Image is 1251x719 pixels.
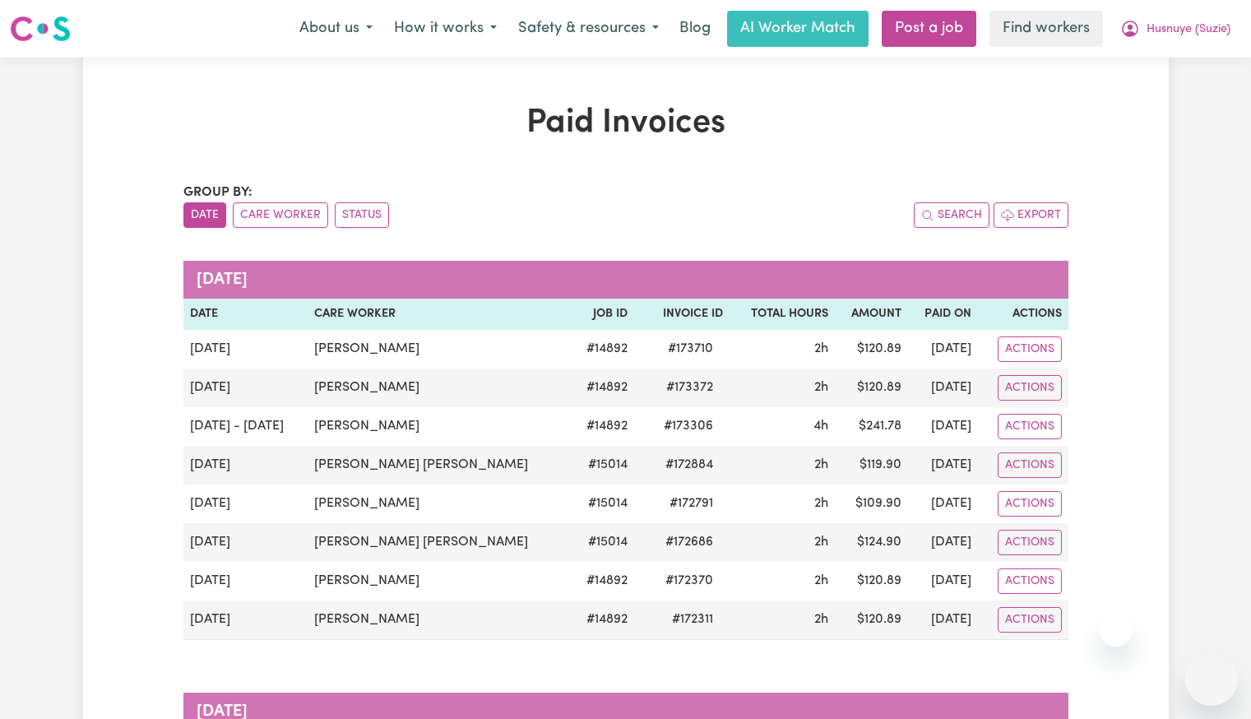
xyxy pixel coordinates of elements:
[908,369,978,407] td: [DATE]
[835,562,908,601] td: $ 120.89
[813,420,828,433] span: 4 hours
[998,414,1062,439] button: Actions
[571,601,634,640] td: # 14892
[814,613,828,626] span: 2 hours
[998,452,1062,478] button: Actions
[835,369,908,407] td: $ 120.89
[335,202,389,228] button: sort invoices by paid status
[660,494,723,513] span: # 172791
[882,11,976,47] a: Post a job
[10,10,71,48] a: Careseekers logo
[183,407,308,446] td: [DATE] - [DATE]
[308,407,572,446] td: [PERSON_NAME]
[1100,614,1133,647] iframe: Close message
[730,299,835,330] th: Total Hours
[835,485,908,523] td: $ 109.90
[998,607,1062,633] button: Actions
[308,330,572,369] td: [PERSON_NAME]
[183,104,1068,143] h1: Paid Invoices
[507,12,670,46] button: Safety & resources
[994,202,1068,228] button: Export
[183,186,253,199] span: Group by:
[183,202,226,228] button: sort invoices by date
[656,378,723,397] span: # 173372
[183,562,308,601] td: [DATE]
[183,601,308,640] td: [DATE]
[654,416,723,436] span: # 173306
[908,562,978,601] td: [DATE]
[308,485,572,523] td: [PERSON_NAME]
[835,299,908,330] th: Amount
[835,601,908,640] td: $ 120.89
[835,330,908,369] td: $ 120.89
[183,330,308,369] td: [DATE]
[571,407,634,446] td: # 14892
[914,202,989,228] button: Search
[998,530,1062,555] button: Actions
[183,523,308,562] td: [DATE]
[308,601,572,640] td: [PERSON_NAME]
[571,369,634,407] td: # 14892
[571,523,634,562] td: # 15014
[662,610,723,629] span: # 172311
[908,299,978,330] th: Paid On
[978,299,1068,330] th: Actions
[814,342,828,355] span: 2 hours
[814,574,828,587] span: 2 hours
[183,446,308,485] td: [DATE]
[835,523,908,562] td: $ 124.90
[634,299,730,330] th: Invoice ID
[814,458,828,471] span: 2 hours
[571,562,634,601] td: # 14892
[814,381,828,394] span: 2 hours
[308,299,572,330] th: Care Worker
[998,568,1062,594] button: Actions
[183,369,308,407] td: [DATE]
[383,12,507,46] button: How it works
[908,601,978,640] td: [DATE]
[308,369,572,407] td: [PERSON_NAME]
[183,261,1068,299] caption: [DATE]
[998,375,1062,401] button: Actions
[1110,12,1241,46] button: My Account
[308,562,572,601] td: [PERSON_NAME]
[727,11,869,47] a: AI Worker Match
[571,299,634,330] th: Job ID
[998,336,1062,362] button: Actions
[814,497,828,510] span: 2 hours
[183,485,308,523] td: [DATE]
[814,536,828,549] span: 2 hours
[908,330,978,369] td: [DATE]
[835,446,908,485] td: $ 119.90
[658,339,723,359] span: # 173710
[1147,21,1230,39] span: Husnuye (Suzie)
[670,11,720,47] a: Blog
[1185,653,1238,706] iframe: Button to launch messaging window
[183,299,308,330] th: Date
[571,446,634,485] td: # 15014
[656,571,723,591] span: # 172370
[571,485,634,523] td: # 15014
[656,455,723,475] span: # 172884
[308,446,572,485] td: [PERSON_NAME] [PERSON_NAME]
[989,11,1103,47] a: Find workers
[10,14,71,44] img: Careseekers logo
[998,491,1062,517] button: Actions
[908,485,978,523] td: [DATE]
[656,532,723,552] span: # 172686
[289,12,383,46] button: About us
[835,407,908,446] td: $ 241.78
[908,407,978,446] td: [DATE]
[571,330,634,369] td: # 14892
[908,523,978,562] td: [DATE]
[308,523,572,562] td: [PERSON_NAME] [PERSON_NAME]
[233,202,328,228] button: sort invoices by care worker
[908,446,978,485] td: [DATE]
